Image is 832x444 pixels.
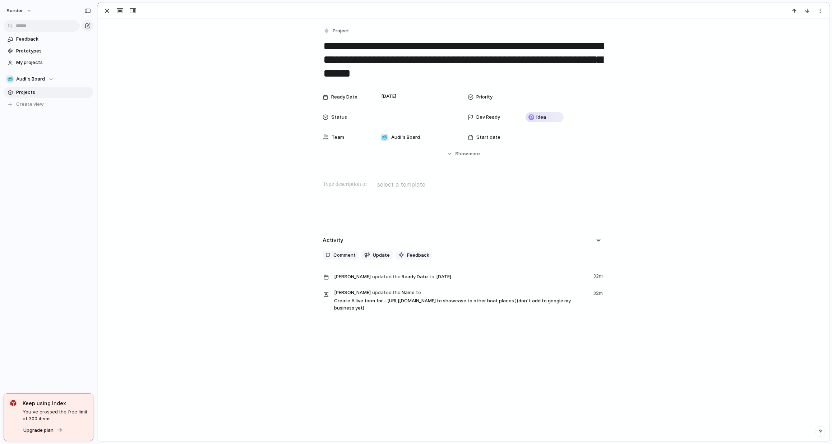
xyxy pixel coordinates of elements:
span: Start date [476,134,500,141]
span: Idea [536,114,546,121]
span: Feedback [407,252,429,259]
button: select a template [376,179,426,190]
span: [PERSON_NAME] [334,289,371,296]
button: Comment [323,251,359,260]
span: sonder [6,7,23,14]
span: Keep using Index [23,399,87,407]
span: Projects [16,89,91,96]
button: Create view [4,99,93,110]
a: Projects [4,87,93,98]
span: Priority [476,93,493,101]
h2: Activity [323,236,343,244]
span: Name Create A live form for - [URL][DOMAIN_NAME] to showcase to other boat places )(don't add to ... [334,288,589,311]
span: Feedback [16,36,91,43]
span: more [468,150,480,157]
span: 32m [593,271,604,280]
span: updated the [372,289,401,296]
span: to [416,289,421,296]
span: Status [331,114,347,121]
span: [DATE] [379,92,398,101]
span: Comment [333,252,356,259]
div: 🥶 [381,134,388,141]
span: Ready Date [331,93,357,101]
a: Prototypes [4,46,93,56]
span: [PERSON_NAME] [334,273,371,280]
span: Dev Ready [476,114,500,121]
span: to [429,273,434,280]
span: You've crossed the free limit of 300 items [23,408,87,422]
span: Create view [16,101,44,108]
button: Project [322,26,351,36]
span: updated the [372,273,401,280]
span: Team [332,134,344,141]
button: Update [361,251,393,260]
span: Project [333,27,349,35]
a: My projects [4,57,93,68]
span: Ready Date [334,271,589,282]
span: 32m [593,288,604,297]
button: Showmore [323,147,604,160]
span: Upgrade plan [23,427,54,434]
span: Prototypes [16,47,91,55]
span: Update [373,252,390,259]
span: Audi's Board [16,75,45,83]
a: Feedback [4,34,93,45]
button: 🥶Audi's Board [4,74,93,84]
button: Feedback [396,251,432,260]
span: Audi's Board [391,134,420,141]
span: [DATE] [434,273,453,281]
span: My projects [16,59,91,66]
button: Upgrade plan [21,425,65,435]
div: 🥶 [6,75,14,83]
button: sonder [3,5,36,17]
span: select a template [377,180,425,189]
span: Show [455,150,468,157]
